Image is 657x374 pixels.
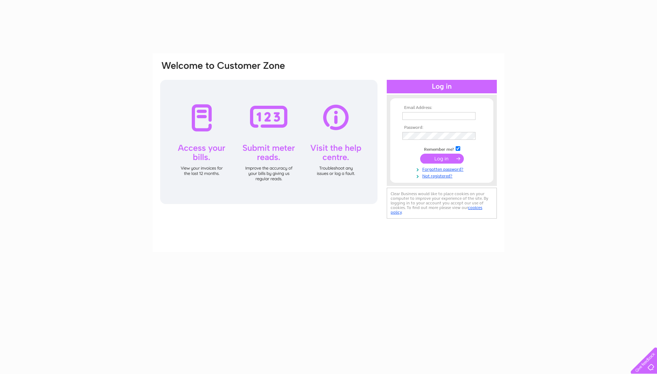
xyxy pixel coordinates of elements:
[401,145,483,152] td: Remember me?
[420,154,464,164] input: Submit
[387,188,497,219] div: Clear Business would like to place cookies on your computer to improve your experience of the sit...
[402,165,483,172] a: Forgotten password?
[391,205,482,215] a: cookies policy
[402,172,483,179] a: Not registered?
[401,105,483,110] th: Email Address:
[401,125,483,130] th: Password:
